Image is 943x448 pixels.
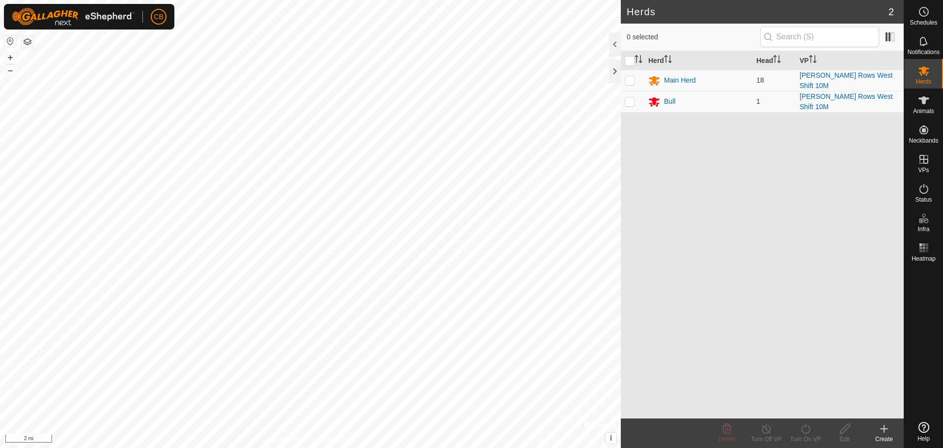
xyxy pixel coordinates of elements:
a: Contact Us [320,435,349,444]
button: – [4,64,16,76]
span: Heatmap [912,256,936,262]
button: + [4,52,16,63]
h2: Herds [627,6,888,18]
div: Turn Off VP [747,435,786,444]
a: Help [904,418,943,446]
span: Status [915,197,932,203]
button: Reset Map [4,35,16,47]
span: Notifications [908,49,940,55]
div: Bull [664,96,675,107]
span: Delete [719,436,736,443]
div: Edit [825,435,864,444]
p-sorticon: Activate to sort [809,57,817,64]
span: 2 [888,4,894,19]
span: Help [917,436,930,442]
p-sorticon: Activate to sort [635,57,642,64]
button: i [606,433,616,444]
th: Herd [644,51,752,70]
span: VPs [918,167,929,173]
span: 1 [756,97,760,105]
span: 0 selected [627,32,760,42]
p-sorticon: Activate to sort [664,57,672,64]
a: Privacy Policy [272,435,308,444]
span: i [610,434,612,442]
th: Head [752,51,796,70]
button: Map Layers [22,36,33,48]
div: Main Herd [664,75,696,86]
span: Herds [915,79,931,85]
a: [PERSON_NAME] Rows West Shift 10M [800,71,893,90]
span: Animals [913,108,934,114]
div: Create [864,435,904,444]
span: Neckbands [909,138,938,144]
th: VP [796,51,904,70]
span: 18 [756,76,764,84]
img: Gallagher Logo [12,8,135,26]
p-sorticon: Activate to sort [773,57,781,64]
input: Search (S) [760,27,879,47]
span: Infra [917,226,929,232]
span: CB [154,12,163,22]
a: [PERSON_NAME] Rows West Shift 10M [800,92,893,111]
div: Turn On VP [786,435,825,444]
span: Schedules [910,20,937,26]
